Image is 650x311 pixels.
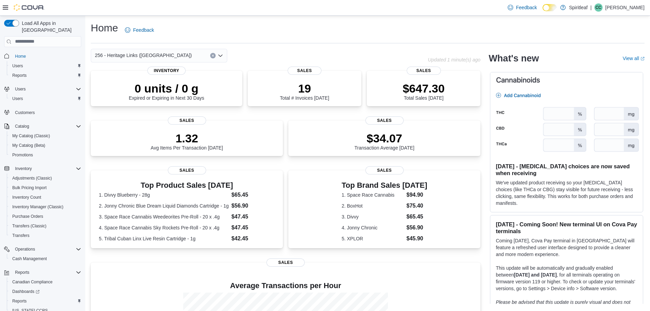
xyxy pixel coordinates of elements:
[12,165,34,173] button: Inventory
[406,213,427,221] dd: $65.45
[406,202,427,210] dd: $75.40
[12,109,38,117] a: Customers
[403,82,445,95] p: $647.30
[12,133,50,139] span: My Catalog (Classic)
[10,278,81,286] span: Canadian Compliance
[15,124,29,129] span: Catalog
[12,268,32,277] button: Reports
[10,95,26,103] a: Users
[406,224,427,232] dd: $56.90
[407,67,441,75] span: Sales
[12,52,29,60] a: Home
[99,235,229,242] dt: 5. Tribal Cuban Linx Live Resin Cartridge - 1g
[496,179,637,207] p: We've updated product receiving so your [MEDICAL_DATA] choices (like THCa or CBG) stay visible fo...
[1,108,84,117] button: Customers
[505,1,539,14] a: Feedback
[10,95,81,103] span: Users
[129,82,204,101] div: Expired or Expiring in Next 30 Days
[569,3,588,12] p: Spiritleaf
[1,122,84,131] button: Catalog
[623,56,645,61] a: View allExternal link
[406,235,427,243] dd: $45.90
[10,193,81,201] span: Inventory Count
[133,27,154,33] span: Feedback
[14,4,44,11] img: Cova
[489,53,539,64] h2: What's new
[605,3,645,12] p: [PERSON_NAME]
[15,110,35,115] span: Customers
[95,51,192,59] span: 256 - Heritage Links ([GEOGRAPHIC_DATA])
[10,151,81,159] span: Promotions
[342,213,404,220] dt: 3. Divvy
[231,235,275,243] dd: $42.45
[15,54,26,59] span: Home
[355,131,415,151] div: Transaction Average [DATE]
[496,265,637,292] p: This update will be automatically and gradually enabled between , for all terminals operating on ...
[231,224,275,232] dd: $47.45
[210,53,216,58] button: Clear input
[10,71,81,80] span: Reports
[231,213,275,221] dd: $47.45
[99,213,229,220] dt: 3. Space Race Cannabis Weedeorites Pre-Roll - 20 x .4g
[10,184,81,192] span: Bulk Pricing Import
[10,203,66,211] a: Inventory Manager (Classic)
[12,245,81,253] span: Operations
[10,222,81,230] span: Transfers (Classic)
[10,203,81,211] span: Inventory Manager (Classic)
[595,3,601,12] span: CC
[12,85,81,93] span: Users
[99,202,229,209] dt: 2. Jonny Chronic Blue Dream Liquid Diamonds Cartridge - 1g
[496,221,637,235] h3: [DATE] - Coming Soon! New terminal UI on Cova Pay terminals
[12,63,23,69] span: Users
[10,132,53,140] a: My Catalog (Classic)
[231,202,275,210] dd: $56.90
[12,108,81,117] span: Customers
[122,23,157,37] a: Feedback
[12,185,47,190] span: Bulk Pricing Import
[12,214,43,219] span: Purchase Orders
[12,73,27,78] span: Reports
[496,237,637,258] p: Coming [DATE], Cova Pay terminal in [GEOGRAPHIC_DATA] will feature a refreshed user interface des...
[10,62,26,70] a: Users
[10,255,81,263] span: Cash Management
[543,4,557,11] input: Dark Mode
[10,231,32,240] a: Transfers
[151,131,223,145] p: 1.32
[640,57,645,61] svg: External link
[496,163,637,176] h3: [DATE] - [MEDICAL_DATA] choices are now saved when receiving
[10,71,29,80] a: Reports
[15,166,32,171] span: Inventory
[10,212,46,221] a: Purchase Orders
[129,82,204,95] p: 0 units / 0 g
[15,270,29,275] span: Reports
[7,61,84,71] button: Users
[12,256,47,261] span: Cash Management
[10,297,29,305] a: Reports
[10,174,81,182] span: Adjustments (Classic)
[99,192,229,198] dt: 1. Divvy Blueberry - 28g
[10,255,49,263] a: Cash Management
[10,222,49,230] a: Transfers (Classic)
[231,191,275,199] dd: $65.45
[514,272,557,278] strong: [DATE] and [DATE]
[10,141,81,150] span: My Catalog (Beta)
[19,20,81,33] span: Load All Apps in [GEOGRAPHIC_DATA]
[7,212,84,221] button: Purchase Orders
[406,191,427,199] dd: $94.90
[10,287,81,296] span: Dashboards
[12,165,81,173] span: Inventory
[365,116,404,125] span: Sales
[10,141,48,150] a: My Catalog (Beta)
[10,297,81,305] span: Reports
[280,82,329,101] div: Total # Invoices [DATE]
[218,53,223,58] button: Open list of options
[10,151,36,159] a: Promotions
[10,132,81,140] span: My Catalog (Classic)
[12,289,40,294] span: Dashboards
[10,193,44,201] a: Inventory Count
[7,71,84,80] button: Reports
[15,246,35,252] span: Operations
[7,296,84,306] button: Reports
[342,224,404,231] dt: 4. Jonny Chronic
